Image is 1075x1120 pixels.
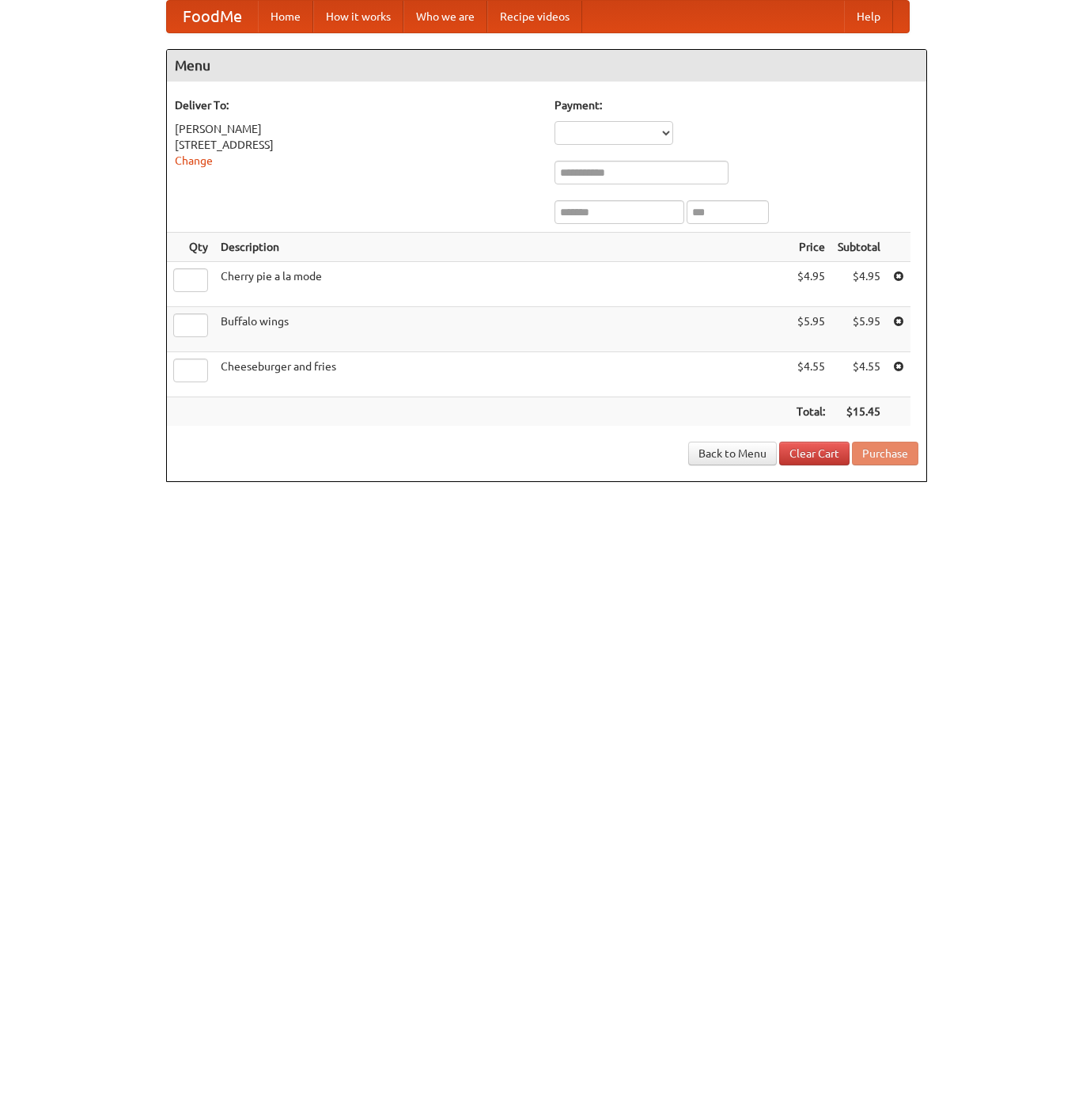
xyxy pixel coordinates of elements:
td: $4.55 [831,352,887,397]
h5: Deliver To: [175,97,539,113]
th: Description [214,233,790,262]
td: $5.95 [831,307,887,352]
td: $4.95 [831,262,887,307]
a: Who we are [403,1,487,32]
td: $5.95 [790,307,831,352]
button: Purchase [852,442,918,465]
th: $15.45 [831,397,887,427]
a: Home [258,1,313,32]
h4: Menu [167,50,926,82]
th: Total: [790,397,831,427]
div: [PERSON_NAME] [175,121,539,137]
a: FoodMe [167,1,258,32]
a: Change [175,154,213,167]
a: How it works [313,1,403,32]
div: [STREET_ADDRESS] [175,137,539,153]
h5: Payment: [555,97,918,113]
th: Qty [167,233,214,262]
td: $4.55 [790,352,831,397]
td: Cheeseburger and fries [214,352,790,397]
th: Subtotal [831,233,887,262]
a: Back to Menu [688,442,777,465]
a: Recipe videos [487,1,582,32]
a: Help [844,1,893,32]
td: $4.95 [790,262,831,307]
th: Price [790,233,831,262]
td: Buffalo wings [214,307,790,352]
td: Cherry pie a la mode [214,262,790,307]
a: Clear Cart [779,442,850,465]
